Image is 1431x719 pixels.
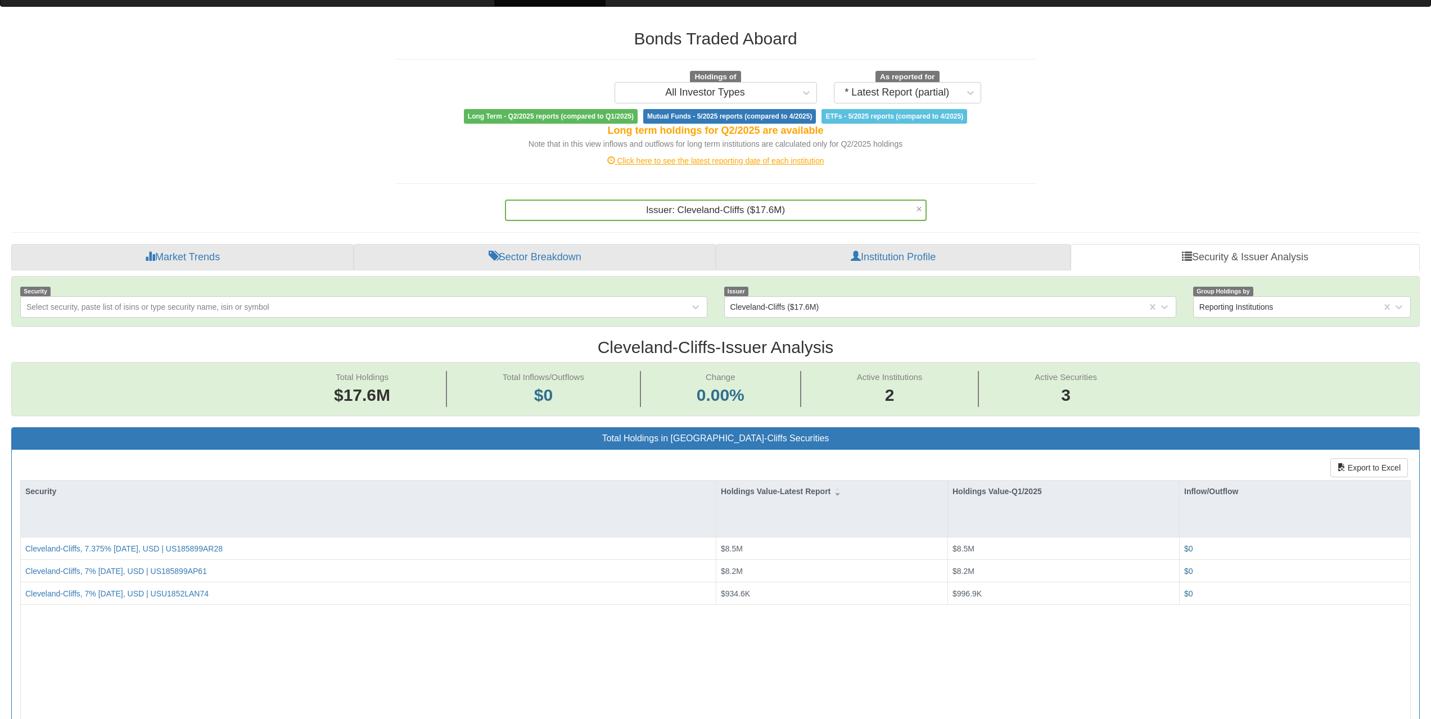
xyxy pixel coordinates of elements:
[25,566,207,577] button: Cleveland-Cliffs, 7% [DATE], USD | US185899AP61
[534,386,553,404] span: $0
[716,244,1071,271] a: Institution Profile
[916,204,922,214] span: ×
[1184,589,1193,598] span: $0
[1184,567,1193,576] span: $0
[665,87,745,98] div: All Investor Types
[464,109,638,124] span: Long Term - Q2/2025 reports (compared to Q1/2025)
[395,29,1036,48] h2: Bonds Traded Aboard
[503,372,584,382] span: Total Inflows/Outflows
[25,588,209,599] button: Cleveland-Cliffs, 7% [DATE], USD | USU1852LAN74
[953,567,974,576] span: $8.2M
[821,109,967,124] span: ETFs - 5/2025 reports (compared to 4/2025)
[690,71,741,83] span: Holdings of
[721,544,743,553] span: $8.5M
[706,372,735,382] span: Change
[26,301,269,313] div: Select security, paste list of isins or type security name, isin or symbol
[336,372,389,382] span: Total Holdings
[857,383,923,408] span: 2
[395,124,1036,138] div: Long term holdings for Q2/2025 are available
[730,301,819,313] div: Cleveland-Cliffs ($17.6M)
[1180,481,1410,502] div: Inflow/Outflow
[697,383,744,408] span: 0.00%
[25,543,223,554] button: Cleveland-Cliffs, 7.375% [DATE], USD | US185899AR28
[875,71,940,83] span: As reported for
[845,87,949,98] div: * Latest Report (partial)
[953,544,974,553] span: $8.5M
[11,244,354,271] a: Market Trends
[948,481,1179,502] div: Holdings Value-Q1/2025
[1035,372,1097,382] span: Active Securities
[643,109,816,124] span: Mutual Funds - 5/2025 reports (compared to 4/2025)
[387,155,1045,166] div: Click here to see the latest reporting date of each institution
[20,287,51,296] span: Security
[1199,301,1274,313] div: Reporting Institutions
[721,567,743,576] span: $8.2M
[354,244,716,271] a: Sector Breakdown
[1071,244,1420,271] a: Security & Issuer Analysis
[716,481,947,502] div: Holdings Value-Latest Report
[21,481,716,502] div: Security
[1330,458,1408,477] button: Export to Excel
[395,138,1036,150] div: Note that in this view inflows and outflows for long term institutions are calculated only for Q2...
[11,338,1420,356] h2: Cleveland-Cliffs - Issuer Analysis
[1193,287,1253,296] span: Group Holdings by
[724,287,749,296] span: Issuer
[857,372,923,382] span: Active Institutions
[721,589,750,598] span: $934.6K
[1184,544,1193,553] span: $0
[916,201,926,220] span: Clear value
[953,589,982,598] span: $996.9K
[1035,383,1097,408] span: 3
[646,205,785,215] span: Issuer: ‎Cleveland-Cliffs ‎($17.6M)‏
[20,433,1411,444] h3: Total Holdings in [GEOGRAPHIC_DATA]-Cliffs Securities
[334,386,390,404] span: $17.6M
